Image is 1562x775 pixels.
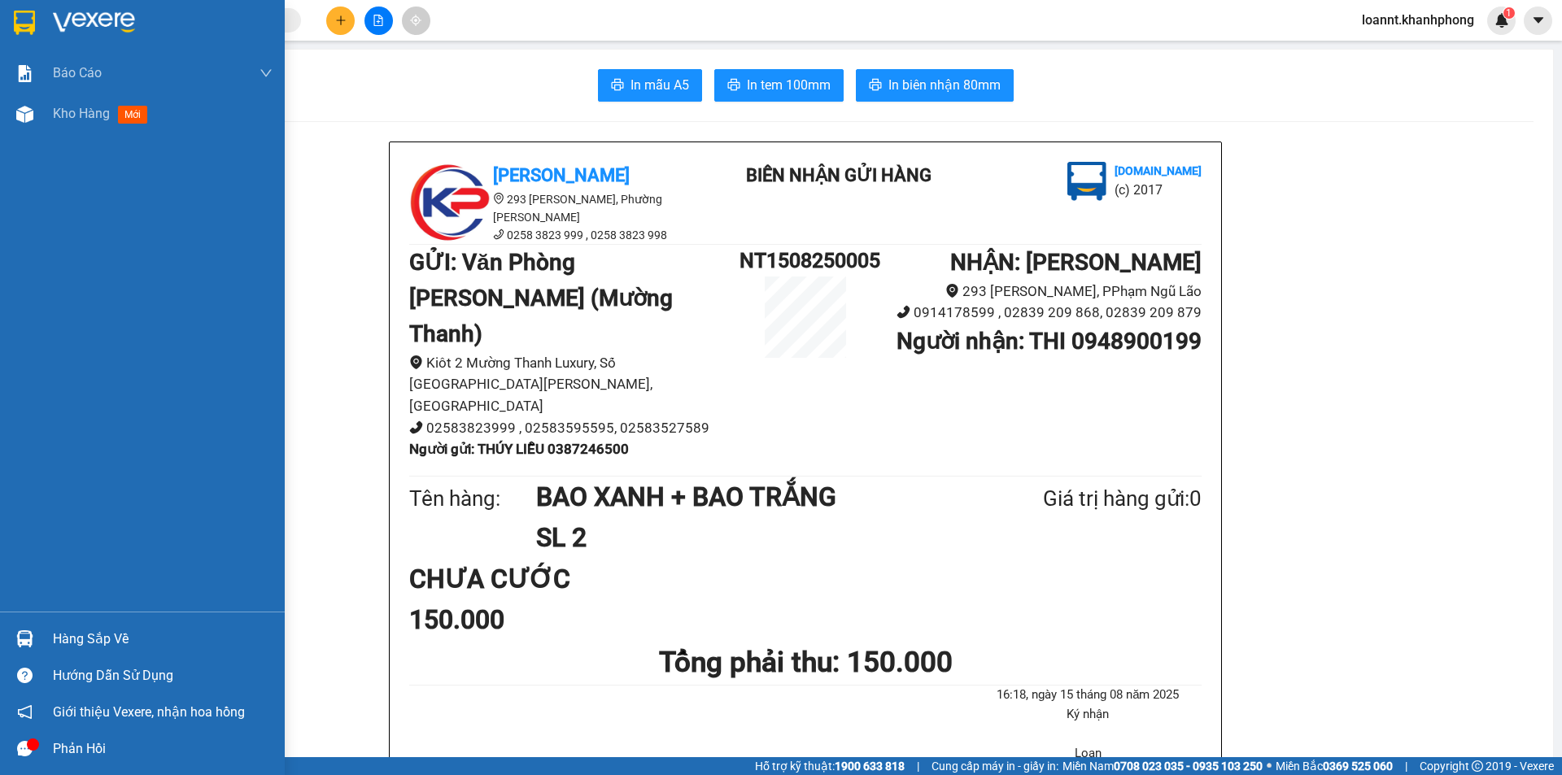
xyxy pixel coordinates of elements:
span: ⚪️ [1267,763,1272,769]
b: [PERSON_NAME] [493,165,630,185]
span: question-circle [17,668,33,683]
span: phone [897,305,910,319]
li: Ký nhận [975,705,1202,725]
span: Miền Nam [1062,757,1263,775]
img: logo.jpg [409,162,491,243]
button: aim [402,7,430,35]
button: file-add [364,7,393,35]
button: caret-down [1524,7,1552,35]
b: BIÊN NHẬN GỬI HÀNG [746,165,932,185]
li: 16:18, ngày 15 tháng 08 năm 2025 [975,686,1202,705]
h1: SL 2 [536,517,964,558]
span: In tem 100mm [747,75,831,95]
img: warehouse-icon [16,630,33,647]
div: Hướng dẫn sử dụng [53,664,273,688]
span: Hỗ trợ kỹ thuật: [755,757,905,775]
strong: 0708 023 035 - 0935 103 250 [1114,760,1263,773]
li: 02583823999 , 02583595595, 02583527589 [409,417,740,439]
span: printer [869,78,882,94]
strong: 0369 525 060 [1323,760,1393,773]
button: printerIn tem 100mm [714,69,844,102]
span: environment [493,193,504,204]
span: plus [335,15,347,26]
span: mới [118,106,147,124]
span: environment [409,355,423,369]
li: Kiôt 2 Mường Thanh Luxury, Số [GEOGRAPHIC_DATA][PERSON_NAME], [GEOGRAPHIC_DATA] [409,352,740,417]
div: Phản hồi [53,737,273,761]
button: printerIn biên nhận 80mm [856,69,1014,102]
h1: BAO XANH + BAO TRẮNG [536,477,964,517]
img: icon-new-feature [1494,13,1509,28]
span: In biên nhận 80mm [888,75,1001,95]
span: Báo cáo [53,63,102,83]
h1: NT1508250005 [740,245,871,276]
li: 293 [PERSON_NAME], Phường [PERSON_NAME] [409,190,702,226]
img: logo-vxr [14,11,35,35]
strong: 1900 633 818 [835,760,905,773]
b: NHẬN : [PERSON_NAME] [950,249,1202,276]
span: | [917,757,919,775]
span: down [260,67,273,80]
span: copyright [1472,760,1483,772]
li: 0258 3823 999 , 0258 3823 998 [409,226,702,244]
span: Giới thiệu Vexere, nhận hoa hồng [53,702,245,722]
span: printer [611,78,624,94]
img: solution-icon [16,65,33,82]
span: loannt.khanhphong [1349,10,1487,30]
span: environment [945,284,959,298]
div: Hàng sắp về [53,627,273,651]
sup: 1 [1503,7,1515,19]
span: | [1405,757,1407,775]
div: Tên hàng: [409,482,536,516]
li: 293 [PERSON_NAME], PPhạm Ngũ Lão [871,281,1202,303]
b: [DOMAIN_NAME] [1115,164,1202,177]
span: Miền Bắc [1276,757,1393,775]
span: file-add [373,15,384,26]
button: printerIn mẫu A5 [598,69,702,102]
b: Người gửi : THÚY LIỄU 0387246500 [409,441,629,457]
span: aim [410,15,421,26]
li: 0914178599 , 02839 209 868, 02839 209 879 [871,302,1202,324]
img: warehouse-icon [16,106,33,123]
span: Cung cấp máy in - giấy in: [932,757,1058,775]
span: In mẫu A5 [630,75,689,95]
div: CHƯA CƯỚC 150.000 [409,559,670,641]
h1: Tổng phải thu: 150.000 [409,640,1202,685]
li: (c) 2017 [1115,180,1202,200]
b: Người nhận : THI 0948900199 [897,328,1202,355]
span: 1 [1506,7,1512,19]
span: message [17,741,33,756]
div: Giá trị hàng gửi: 0 [964,482,1202,516]
span: printer [727,78,740,94]
span: caret-down [1531,13,1546,28]
span: phone [409,420,423,434]
span: Kho hàng [53,106,110,121]
span: notification [17,704,33,720]
button: plus [326,7,355,35]
span: phone [493,229,504,240]
li: Loan [975,744,1202,764]
img: logo.jpg [1067,162,1106,201]
b: GỬI : Văn Phòng [PERSON_NAME] (Mường Thanh) [409,249,673,347]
